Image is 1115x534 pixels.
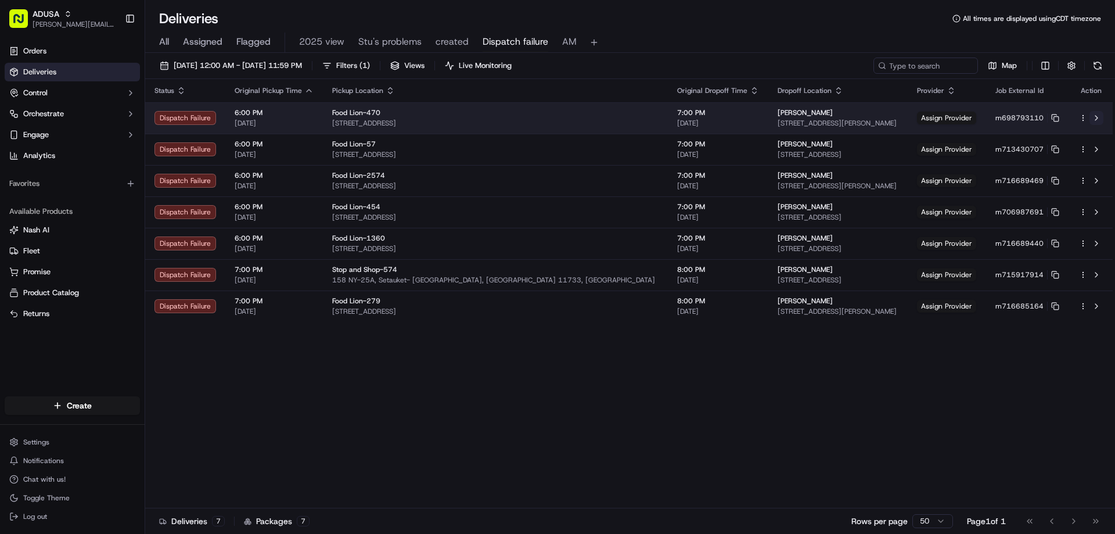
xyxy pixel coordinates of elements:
[332,119,659,128] span: [STREET_ADDRESS]
[677,234,759,243] span: 7:00 PM
[332,139,376,149] span: Food Lion-57
[23,150,55,161] span: Analytics
[244,515,310,527] div: Packages
[33,20,116,29] span: [PERSON_NAME][EMAIL_ADDRESS][PERSON_NAME][DOMAIN_NAME]
[23,475,66,484] span: Chat with us!
[677,181,759,191] span: [DATE]
[995,86,1044,95] span: Job External Id
[23,46,46,56] span: Orders
[235,244,314,253] span: [DATE]
[778,213,898,222] span: [STREET_ADDRESS]
[995,239,1044,248] span: m716689440
[235,150,314,159] span: [DATE]
[995,207,1044,217] span: m706987691
[677,275,759,285] span: [DATE]
[212,516,225,526] div: 7
[336,60,370,71] span: Filters
[23,130,49,140] span: Engage
[235,139,314,149] span: 6:00 PM
[483,35,548,49] span: Dispatch failure
[110,169,186,180] span: API Documentation
[235,213,314,222] span: [DATE]
[235,171,314,180] span: 6:00 PM
[873,58,978,74] input: Type to search
[917,237,976,250] span: Assign Provider
[235,296,314,306] span: 7:00 PM
[159,9,218,28] h1: Deliveries
[93,164,191,185] a: 💻API Documentation
[23,267,51,277] span: Promise
[778,171,833,180] span: [PERSON_NAME]
[5,174,140,193] div: Favorites
[332,265,397,274] span: Stop and Shop-574
[332,244,659,253] span: [STREET_ADDRESS]
[9,246,135,256] a: Fleet
[12,12,35,35] img: Nash
[154,58,307,74] button: [DATE] 12:00 AM - [DATE] 11:59 PM
[995,113,1059,123] button: m698793110
[677,150,759,159] span: [DATE]
[5,42,140,60] a: Orders
[174,60,302,71] span: [DATE] 12:00 AM - [DATE] 11:59 PM
[332,108,380,117] span: Food Lion-470
[5,202,140,221] div: Available Products
[5,304,140,323] button: Returns
[183,35,222,49] span: Assigned
[917,174,976,187] span: Assign Provider
[235,119,314,128] span: [DATE]
[778,150,898,159] span: [STREET_ADDRESS]
[677,139,759,149] span: 7:00 PM
[5,284,140,302] button: Product Catalog
[197,114,211,128] button: Start new chat
[235,108,314,117] span: 6:00 PM
[23,288,79,298] span: Product Catalog
[236,35,271,49] span: Flagged
[778,108,833,117] span: [PERSON_NAME]
[23,225,49,235] span: Nash AI
[33,8,59,20] button: ADUSA
[332,181,659,191] span: [STREET_ADDRESS]
[995,145,1044,154] span: m713430707
[995,302,1044,311] span: m716685164
[1089,58,1106,74] button: Refresh
[116,197,141,206] span: Pylon
[385,58,430,74] button: Views
[159,515,225,527] div: Deliveries
[12,170,21,179] div: 📗
[5,434,140,450] button: Settings
[995,176,1044,185] span: m716689469
[332,296,380,306] span: Food Lion-279
[778,202,833,212] span: [PERSON_NAME]
[23,456,64,465] span: Notifications
[778,86,832,95] span: Dropoff Location
[677,265,759,274] span: 8:00 PM
[5,126,140,144] button: Engage
[235,234,314,243] span: 6:00 PM
[5,221,140,239] button: Nash AI
[23,88,48,98] span: Control
[995,145,1059,154] button: m713430707
[677,119,759,128] span: [DATE]
[677,202,759,212] span: 7:00 PM
[995,302,1059,311] button: m716685164
[778,275,898,285] span: [STREET_ADDRESS]
[778,139,833,149] span: [PERSON_NAME]
[5,471,140,488] button: Chat with us!
[23,309,49,319] span: Returns
[332,171,385,180] span: Food Lion-2574
[778,296,833,306] span: [PERSON_NAME]
[98,170,107,179] div: 💻
[235,307,314,316] span: [DATE]
[459,60,512,71] span: Live Monitoring
[358,35,422,49] span: Stu's problems
[851,515,908,527] p: Rows per page
[23,246,40,256] span: Fleet
[677,296,759,306] span: 8:00 PM
[778,181,898,191] span: [STREET_ADDRESS][PERSON_NAME]
[677,86,747,95] span: Original Dropoff Time
[917,268,976,281] span: Assign Provider
[332,275,659,285] span: 158 NY-25A, Setauket- [GEOGRAPHIC_DATA], [GEOGRAPHIC_DATA] 11733, [GEOGRAPHIC_DATA]
[5,63,140,81] a: Deliveries
[5,146,140,165] a: Analytics
[23,493,70,503] span: Toggle Theme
